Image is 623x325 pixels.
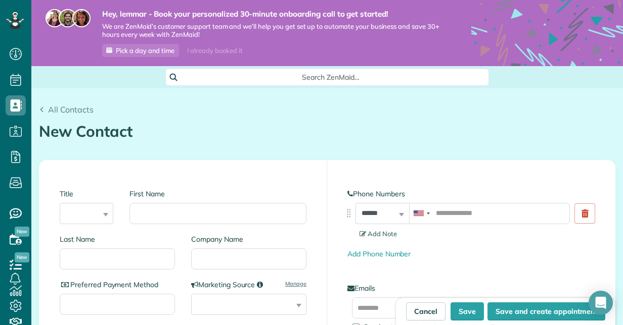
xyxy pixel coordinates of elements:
label: Marketing Source [191,280,306,290]
div: I already booked it [181,44,248,57]
label: Phone Numbers [347,189,595,199]
img: jorge-587dff0eeaa6aab1f244e6dc62b8924c3b6ad411094392a53c71c6c4a576187d.jpg [59,9,77,27]
label: Company Name [191,234,306,244]
img: drag_indicator-119b368615184ecde3eda3c64c821f6cf29d3e2b97b89ee44bc31753036683e5.png [343,208,354,219]
a: Pick a day and time [102,44,179,57]
span: We are ZenMaid’s customer support team and we’ll help you get set up to automate your business an... [102,22,441,39]
label: Title [60,189,113,199]
span: All Contacts [48,104,94,115]
a: Add Phone Number [347,249,411,258]
span: New [15,227,29,237]
label: Preferred Payment Method [60,280,175,290]
div: Open Intercom Messenger [589,291,613,315]
a: Manage [285,280,306,288]
h1: New Contact [39,123,615,140]
button: Save and create appointment [487,302,605,320]
span: Pick a day and time [116,46,174,55]
img: maria-72a9807cf96188c08ef61303f053569d2e2a8a1cde33d635c8a3ac13582a053d.jpg [46,9,64,27]
a: Cancel [406,302,446,320]
label: Last Name [60,234,175,244]
strong: Hey, lemmar - Book your personalized 30-minute onboarding call to get started! [102,9,441,19]
a: All Contacts [39,103,94,116]
label: First Name [129,189,306,199]
img: michelle-19f622bdf1676172e81f8f8fba1fb50e276960ebfe0243fe18214015130c80e4.jpg [72,9,91,27]
button: Save [451,302,484,320]
span: New [15,252,29,262]
span: Add Note [360,230,397,238]
label: Emails [347,283,595,293]
div: United States: +1 [410,203,433,224]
